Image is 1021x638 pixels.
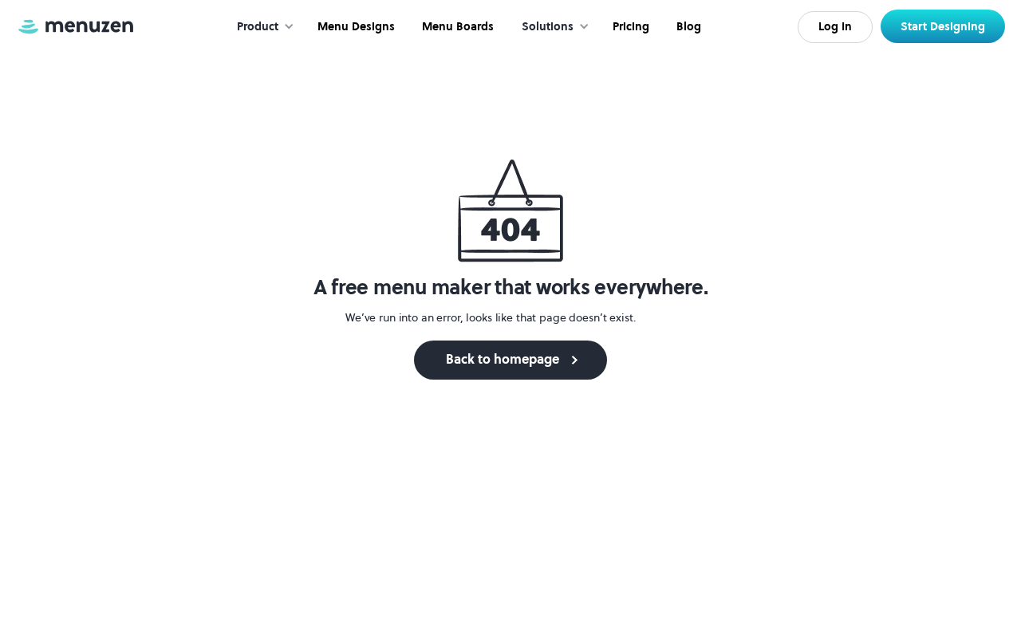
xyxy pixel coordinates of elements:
[237,18,278,36] div: Product
[407,2,506,52] a: Menu Boards
[506,2,597,52] div: Solutions
[661,2,713,52] a: Blog
[313,311,669,325] p: We’ve run into an error, looks like that page doesn’t exist.
[313,277,708,299] h1: A free menu maker that works everywhere.
[798,11,873,43] a: Log In
[522,18,574,36] div: Solutions
[221,2,302,52] div: Product
[446,352,559,365] div: Back to homepage
[597,2,661,52] a: Pricing
[302,2,407,52] a: Menu Designs
[414,341,607,380] a: Back to homepage
[881,10,1005,43] a: Start Designing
